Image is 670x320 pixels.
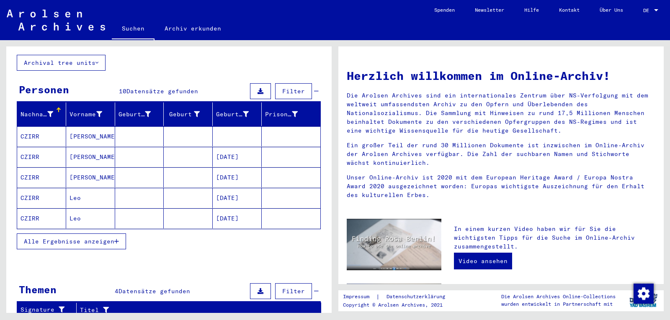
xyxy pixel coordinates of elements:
div: Vorname [70,108,115,121]
p: Unser Online-Archiv ist 2020 mit dem European Heritage Award / Europa Nostra Award 2020 ausgezeic... [347,173,655,200]
mat-header-cell: Geburtsdatum [213,102,262,126]
div: Prisoner # [265,110,298,119]
p: Die Arolsen Archives Online-Collections [501,293,616,300]
mat-cell: [DATE] [213,208,262,228]
span: 10 [119,87,126,95]
span: Alle Ergebnisse anzeigen [24,238,114,245]
mat-cell: CZIRR [17,208,66,228]
mat-cell: Leo [66,208,115,228]
a: Archiv erkunden [155,18,231,38]
p: In einem kurzen Video haben wir für Sie die wichtigsten Tipps für die Suche im Online-Archiv zusa... [454,225,655,251]
mat-header-cell: Nachname [17,102,66,126]
div: Nachname [21,110,53,119]
img: Arolsen_neg.svg [7,10,105,31]
span: DE [643,8,652,13]
span: Filter [282,87,305,95]
div: Signature [21,305,66,314]
mat-cell: CZIRR [17,126,66,146]
img: yv_logo.png [628,290,659,311]
img: Zustimmung ändern [634,284,654,304]
mat-cell: [DATE] [213,147,262,167]
mat-cell: CZIRR [17,147,66,167]
a: Suchen [112,18,155,40]
p: Copyright © Arolsen Archives, 2021 [343,301,455,309]
a: Video ansehen [454,253,512,269]
mat-cell: CZIRR [17,188,66,208]
mat-cell: [DATE] [213,188,262,208]
mat-cell: [DATE] [213,167,262,187]
img: video.jpg [347,219,441,270]
span: Datensätze gefunden [126,87,198,95]
button: Filter [275,283,312,299]
p: wurden entwickelt in Partnerschaft mit [501,300,616,308]
span: Filter [282,287,305,295]
div: Geburtsdatum [216,110,249,119]
button: Alle Ergebnisse anzeigen [17,233,126,249]
div: Prisoner # [265,108,310,121]
mat-cell: Leo [66,188,115,208]
div: Nachname [21,108,66,121]
mat-header-cell: Prisoner # [262,102,320,126]
div: Signature [21,303,76,317]
div: Themen [19,282,57,297]
mat-cell: [PERSON_NAME] [66,147,115,167]
p: Ein großer Teil der rund 30 Millionen Dokumente ist inzwischen im Online-Archiv der Arolsen Archi... [347,141,655,167]
p: Die Arolsen Archives sind ein internationales Zentrum über NS-Verfolgung mit dem weltweit umfasse... [347,91,655,135]
mat-cell: [PERSON_NAME] [66,167,115,187]
span: 4 [115,287,119,295]
mat-header-cell: Geburtsname [115,102,164,126]
h1: Herzlich willkommen im Online-Archiv! [347,67,655,84]
div: Geburtsname [119,108,164,121]
mat-header-cell: Vorname [66,102,115,126]
div: Personen [19,82,69,97]
mat-cell: [PERSON_NAME] [66,126,115,146]
div: Titel [80,306,300,315]
div: | [343,292,455,301]
button: Archival tree units [17,55,106,71]
button: Filter [275,83,312,99]
div: Geburt‏ [167,110,200,119]
div: Geburtsdatum [216,108,261,121]
span: Datensätze gefunden [119,287,190,295]
mat-cell: CZIRR [17,167,66,187]
a: Impressum [343,292,376,301]
div: Geburt‏ [167,108,212,121]
mat-header-cell: Geburt‏ [164,102,213,126]
div: Vorname [70,110,102,119]
a: Datenschutzerklärung [380,292,455,301]
div: Titel [80,303,311,317]
div: Geburtsname [119,110,151,119]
